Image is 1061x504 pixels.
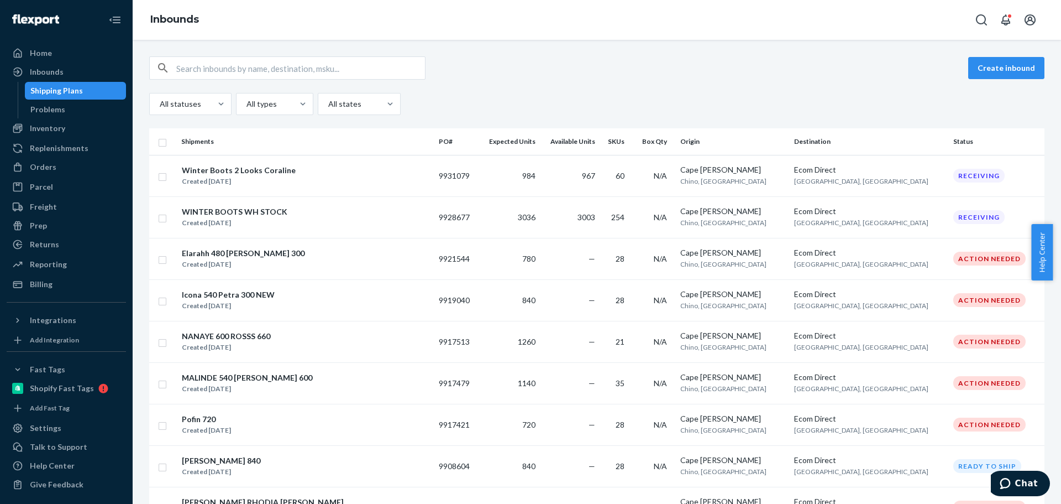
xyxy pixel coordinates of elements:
div: [PERSON_NAME] 840 [182,455,260,466]
div: Orders [30,162,56,173]
td: 9921544 [434,238,479,279]
div: Returns [30,239,59,250]
div: Action Needed [953,418,1026,432]
div: Receiving [953,210,1005,224]
span: 984 [522,171,535,180]
div: Icona 540 Petra 300 NEW [182,289,275,300]
button: Open account menu [1019,9,1041,31]
a: Reporting [7,256,126,273]
div: Action Needed [953,293,1026,307]
div: Prep [30,220,47,231]
div: Talk to Support [30,441,87,453]
div: Reporting [30,259,67,270]
th: Origin [676,128,790,155]
button: Open notifications [995,9,1017,31]
button: Talk to Support [7,438,126,456]
span: Chino, [GEOGRAPHIC_DATA] [680,260,766,268]
th: Status [949,128,1044,155]
span: N/A [654,337,667,346]
a: Billing [7,276,126,293]
a: Parcel [7,178,126,196]
div: Shopify Fast Tags [30,383,94,394]
div: Inbounds [30,66,64,77]
iframe: Opens a widget where you can chat to one of our agents [991,471,1050,498]
a: Inbounds [150,13,199,25]
img: Flexport logo [12,14,59,25]
input: All states [327,98,328,110]
th: SKUs [600,128,633,155]
button: Integrations [7,311,126,329]
div: Action Needed [953,252,1026,266]
div: Action Needed [953,335,1026,349]
a: Inventory [7,119,126,137]
div: Ready to ship [953,459,1021,473]
div: Cape [PERSON_NAME] [680,289,785,300]
span: [GEOGRAPHIC_DATA], [GEOGRAPHIC_DATA] [794,219,928,227]
div: Cape [PERSON_NAME] [680,455,785,466]
a: Home [7,44,126,62]
span: 840 [522,461,535,471]
a: Replenishments [7,139,126,157]
a: Shipping Plans [25,82,127,100]
span: 21 [616,337,624,346]
span: 28 [616,461,624,471]
div: Freight [30,201,57,212]
span: N/A [654,461,667,471]
th: PO# [434,128,479,155]
span: 1140 [518,378,535,388]
span: — [589,254,595,263]
th: Shipments [177,128,434,155]
a: Help Center [7,457,126,475]
th: Box Qty [633,128,676,155]
span: Chino, [GEOGRAPHIC_DATA] [680,467,766,476]
span: 720 [522,420,535,429]
span: 35 [616,378,624,388]
div: Give Feedback [30,479,83,490]
div: Home [30,48,52,59]
span: N/A [654,378,667,388]
span: N/A [654,420,667,429]
div: Parcel [30,181,53,193]
span: 967 [582,171,595,180]
div: Created [DATE] [182,342,270,353]
div: Add Fast Tag [30,403,70,413]
a: Returns [7,236,126,253]
div: Ecom Direct [794,413,945,424]
div: Ecom Direct [794,330,945,341]
span: — [589,420,595,429]
div: Ecom Direct [794,289,945,300]
th: Destination [790,128,949,155]
span: [GEOGRAPHIC_DATA], [GEOGRAPHIC_DATA] [794,426,928,434]
span: — [589,378,595,388]
div: Billing [30,279,52,290]
span: N/A [654,171,667,180]
span: N/A [654,295,667,305]
div: Created [DATE] [182,300,275,311]
span: [GEOGRAPHIC_DATA], [GEOGRAPHIC_DATA] [794,467,928,476]
td: 9919040 [434,279,479,321]
div: Problems [30,104,65,115]
span: 28 [616,254,624,263]
div: Pofin 720 [182,414,231,425]
a: Inbounds [7,63,126,81]
input: Search inbounds by name, destination, msku... [176,57,425,79]
span: 3003 [577,212,595,222]
td: 9908604 [434,445,479,487]
div: Fast Tags [30,364,65,375]
div: Action Needed [953,376,1026,390]
a: Add Integration [7,334,126,347]
span: 1260 [518,337,535,346]
div: Add Integration [30,335,79,345]
td: 9931079 [434,155,479,196]
span: 780 [522,254,535,263]
span: Chino, [GEOGRAPHIC_DATA] [680,219,766,227]
span: Chino, [GEOGRAPHIC_DATA] [680,385,766,393]
th: Available Units [540,128,600,155]
td: 9928677 [434,196,479,238]
td: 9917421 [434,404,479,445]
span: 254 [611,212,624,222]
a: Problems [25,101,127,118]
button: Fast Tags [7,361,126,378]
button: Help Center [1031,224,1053,280]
